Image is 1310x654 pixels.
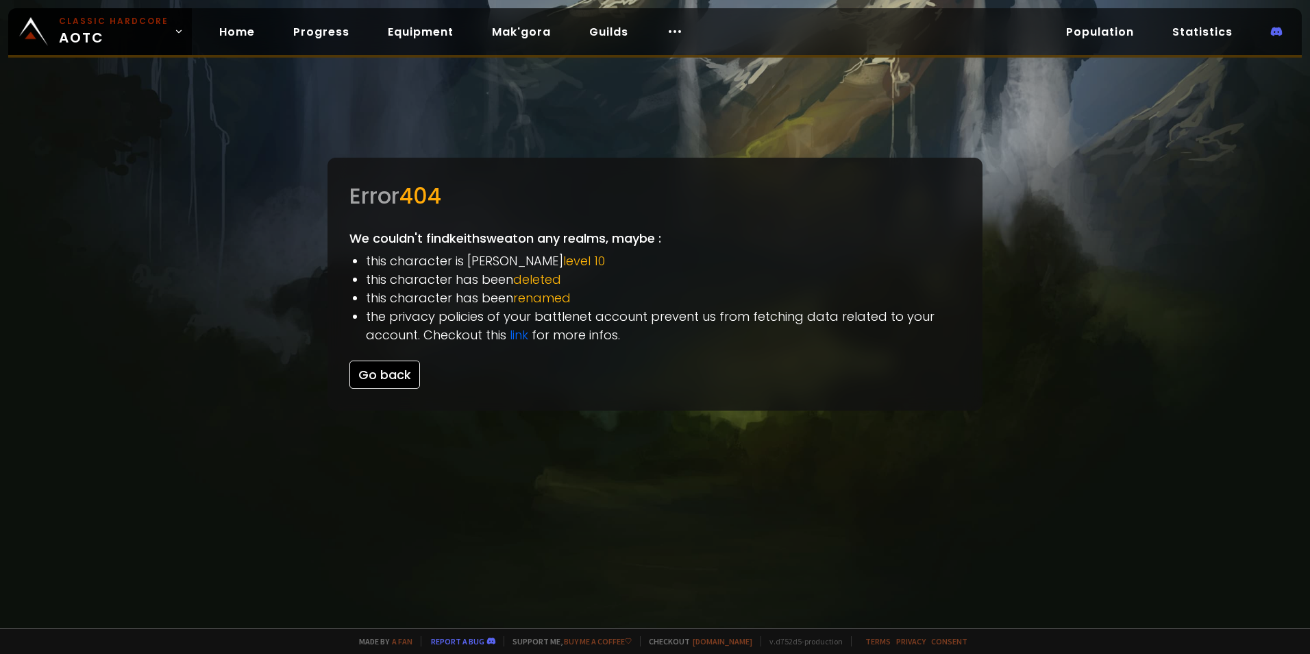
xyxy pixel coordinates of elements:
[504,636,632,646] span: Support me,
[578,18,639,46] a: Guilds
[1055,18,1145,46] a: Population
[349,180,961,213] div: Error
[896,636,926,646] a: Privacy
[481,18,562,46] a: Mak'gora
[366,289,961,307] li: this character has been
[282,18,360,46] a: Progress
[431,636,484,646] a: Report a bug
[59,15,169,27] small: Classic Hardcore
[366,307,961,344] li: the privacy policies of your battlenet account prevent us from fetching data related to your acco...
[399,180,441,211] span: 404
[366,252,961,270] li: this character is [PERSON_NAME]
[563,252,605,269] span: level 10
[392,636,412,646] a: a fan
[59,15,169,48] span: AOTC
[351,636,412,646] span: Made by
[8,8,192,55] a: Classic HardcoreAOTC
[640,636,752,646] span: Checkout
[349,361,420,389] button: Go back
[1161,18,1244,46] a: Statistics
[931,636,967,646] a: Consent
[513,271,561,288] span: deleted
[327,158,982,411] div: We couldn't find keithsweat on any realms, maybe :
[208,18,266,46] a: Home
[564,636,632,646] a: Buy me a coffee
[366,270,961,289] li: this character has been
[513,289,571,306] span: renamed
[349,366,420,383] a: Go back
[865,636,891,646] a: Terms
[377,18,465,46] a: Equipment
[761,636,843,646] span: v. d752d5 - production
[510,326,528,343] a: link
[693,636,752,646] a: [DOMAIN_NAME]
